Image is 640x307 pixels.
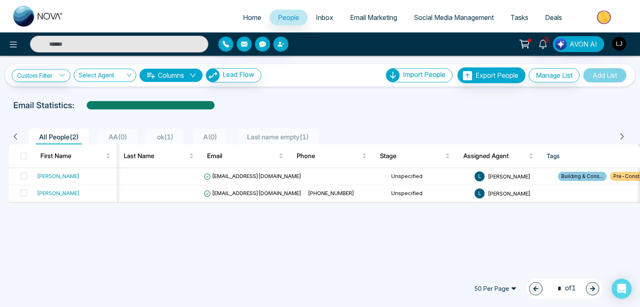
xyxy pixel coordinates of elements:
span: Stage [380,151,444,161]
span: First Name [40,151,104,161]
td: Unspecified [388,168,471,185]
a: 1 [533,36,553,51]
span: People [278,13,299,22]
button: Manage List [529,68,580,82]
span: down [190,72,196,79]
img: User Avatar [612,37,626,51]
th: Assigned Agent [457,144,540,168]
th: Stage [373,144,457,168]
span: Import People [403,70,445,79]
th: Phone [290,144,373,168]
button: Export People [457,67,525,83]
span: Email Marketing [350,13,397,22]
th: Last Name [117,144,200,168]
span: Social Media Management [414,13,494,22]
img: Market-place.gif [575,8,635,27]
span: Deals [545,13,562,22]
span: [EMAIL_ADDRESS][DOMAIN_NAME] [204,190,301,196]
a: Deals [537,10,570,25]
span: AA ( 0 ) [105,133,130,141]
span: All People ( 2 ) [36,133,82,141]
div: [PERSON_NAME] [37,172,80,180]
span: A ( 0 ) [200,133,220,141]
img: Lead Flow [555,38,567,50]
span: Email [207,151,277,161]
span: Inbox [316,13,333,22]
a: Social Media Management [405,10,502,25]
span: [PERSON_NAME] [488,190,530,196]
button: Columnsdown [140,69,202,82]
a: Custom Filter [12,69,70,82]
div: [PERSON_NAME] [37,189,80,197]
span: Assigned Agent [463,151,527,161]
a: Inbox [307,10,342,25]
a: Email Marketing [342,10,405,25]
a: Home [235,10,270,25]
span: Export People [475,71,518,79]
span: ok ( 1 ) [154,133,177,141]
span: Building & Cons... [558,172,607,181]
a: Lead FlowLead Flow [202,68,261,82]
a: People [270,10,307,25]
span: L [475,171,485,181]
img: Nova CRM Logo [13,6,63,27]
span: AVON AI [570,39,597,49]
span: Home [243,13,261,22]
span: 50 Per Page [468,282,522,295]
img: Lead Flow [206,69,220,82]
th: First Name [34,144,117,168]
p: Email Statistics: [13,99,74,111]
span: Phone [297,151,360,161]
span: L [475,188,485,198]
span: Lead Flow [222,70,254,79]
span: Tasks [510,13,528,22]
a: Tasks [502,10,537,25]
span: [PERSON_NAME] [488,173,530,179]
span: 1 [543,36,550,44]
span: Last name empty ( 1 ) [244,133,312,141]
span: [EMAIL_ADDRESS][DOMAIN_NAME] [204,173,301,179]
div: Open Intercom Messenger [612,279,632,299]
button: Lead Flow [206,68,261,82]
th: Email [200,144,290,168]
span: Last Name [124,151,187,161]
button: AVON AI [553,36,604,52]
span: of 1 [552,283,576,294]
td: Unspecified [388,185,471,202]
span: [PHONE_NUMBER] [308,190,354,196]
